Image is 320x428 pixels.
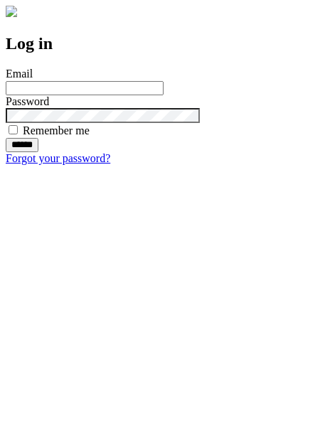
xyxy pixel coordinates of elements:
label: Email [6,68,33,80]
label: Password [6,95,49,107]
label: Remember me [23,124,90,137]
a: Forgot your password? [6,152,110,164]
h2: Log in [6,34,314,53]
img: logo-4e3dc11c47720685a147b03b5a06dd966a58ff35d612b21f08c02c0306f2b779.png [6,6,17,17]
